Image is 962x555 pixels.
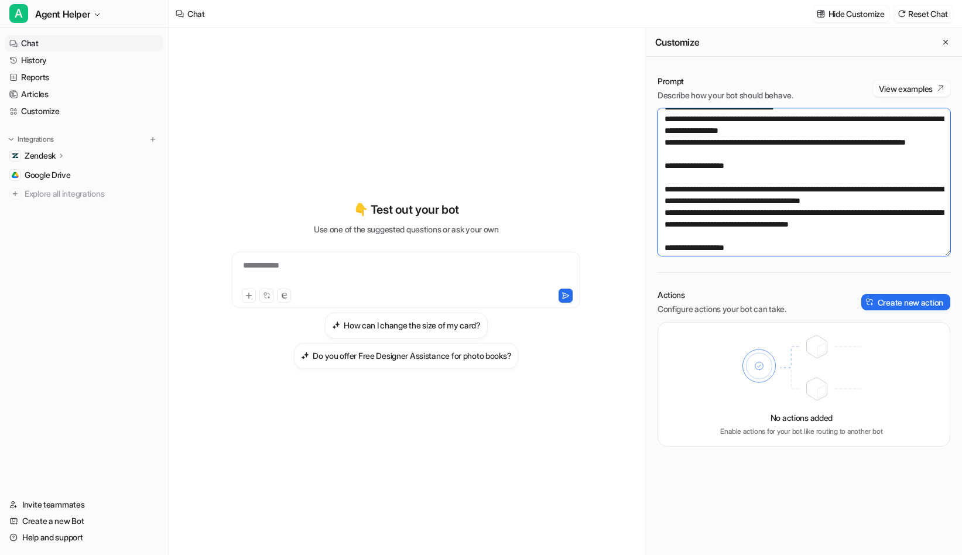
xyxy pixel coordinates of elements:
[5,69,163,85] a: Reports
[939,35,953,49] button: Close flyout
[354,201,459,218] p: 👇 Test out your bot
[313,350,511,362] h3: Do you offer Free Designer Assistance for photo books?
[314,223,499,235] p: Use one of the suggested questions or ask your own
[720,426,882,437] p: Enable actions for your bot like routing to another bot
[866,298,874,306] img: create-action-icon.svg
[18,135,54,144] p: Integrations
[655,36,699,48] h2: Customize
[332,321,340,330] img: How can I change the size of my card?
[187,8,205,20] div: Chat
[9,188,21,200] img: explore all integrations
[294,343,518,369] button: Do you offer Free Designer Assistance for photo books?Do you offer Free Designer Assistance for p...
[817,9,825,18] img: customize
[813,5,889,22] button: Hide Customize
[898,9,906,18] img: reset
[344,319,481,331] h3: How can I change the size of my card?
[25,150,56,162] p: Zendesk
[873,80,950,97] button: View examples
[149,135,157,143] img: menu_add.svg
[5,186,163,202] a: Explore all integrations
[771,412,833,424] p: No actions added
[12,172,19,179] img: Google Drive
[5,35,163,52] a: Chat
[25,169,71,181] span: Google Drive
[5,52,163,68] a: History
[5,513,163,529] a: Create a new Bot
[861,294,950,310] button: Create new action
[5,86,163,102] a: Articles
[658,303,786,315] p: Configure actions your bot can take.
[12,152,19,159] img: Zendesk
[5,133,57,145] button: Integrations
[5,496,163,513] a: Invite teammates
[5,529,163,546] a: Help and support
[658,289,786,301] p: Actions
[301,351,309,360] img: Do you offer Free Designer Assistance for photo books?
[9,4,28,23] span: A
[325,313,488,338] button: How can I change the size of my card?How can I change the size of my card?
[25,184,159,203] span: Explore all integrations
[5,167,163,183] a: Google DriveGoogle Drive
[658,76,793,87] p: Prompt
[7,135,15,143] img: expand menu
[894,5,953,22] button: Reset Chat
[5,103,163,119] a: Customize
[35,6,90,22] span: Agent Helper
[829,8,885,20] p: Hide Customize
[658,90,793,101] p: Describe how your bot should behave.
